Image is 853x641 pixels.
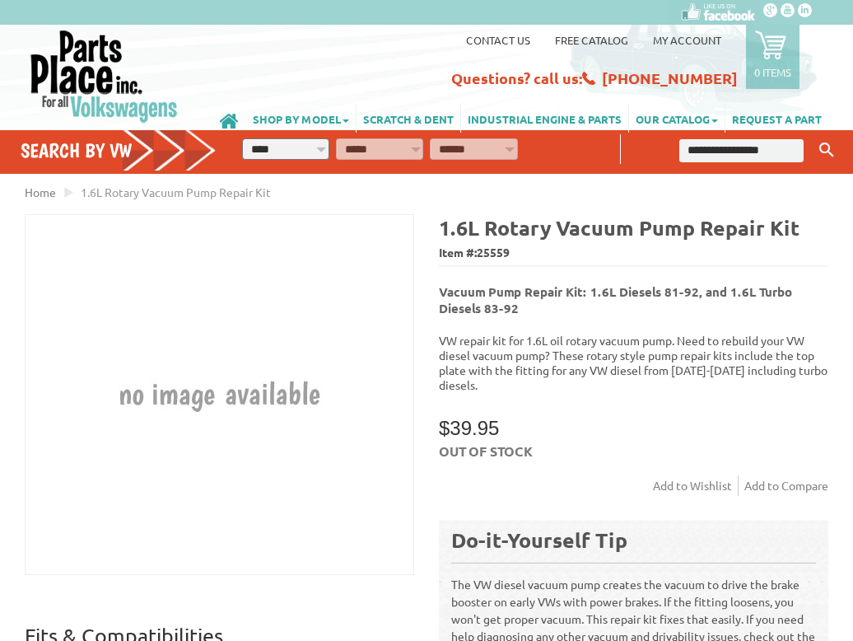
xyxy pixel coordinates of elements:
[725,104,828,133] a: REQUEST A PART
[555,33,628,47] a: Free Catalog
[25,185,56,199] a: Home
[439,241,828,265] span: Item #:
[744,475,828,496] a: Add to Compare
[40,215,399,574] img: 1.6L Rotary Vacuum Pump
[629,104,725,133] a: OUR CATALOG
[477,245,510,260] span: 25559
[29,29,179,124] img: Parts Place Inc!
[754,65,791,79] p: 0 items
[21,138,217,162] h4: Search by VW
[439,283,792,316] b: Vacuum Pump Repair Kit: 1.6L Diesels 81-92, and 1.6L Turbo Diesels 83-92
[461,104,628,133] a: INDUSTRIAL ENGINE & PARTS
[439,417,499,439] span: $39.95
[246,104,356,133] a: SHOP BY MODEL
[81,185,271,199] span: 1.6L Rotary Vacuum Pump Repair Kit
[451,526,627,553] b: Do-it-Yourself Tip
[746,25,799,89] a: 0 items
[814,137,839,164] button: Keyword Search
[653,33,721,47] a: My Account
[466,33,530,47] a: Contact us
[439,214,799,241] b: 1.6L Rotary Vacuum Pump Repair Kit
[439,333,828,392] p: VW repair kit for 1.6L oil rotary vacuum pump. Need to rebuild your VW diesel vacuum pump? These ...
[357,104,460,133] a: SCRATCH & DENT
[653,475,739,496] a: Add to Wishlist
[439,442,533,460] span: Out of stock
